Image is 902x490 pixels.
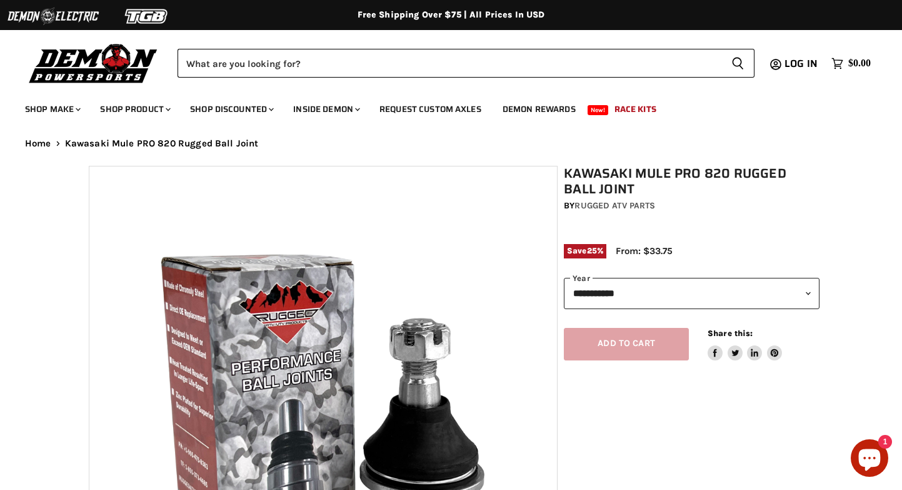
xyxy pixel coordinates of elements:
[65,138,259,149] span: Kawasaki Mule PRO 820 Rugged Ball Joint
[587,246,597,255] span: 25
[779,58,825,69] a: Log in
[370,96,491,122] a: Request Custom Axles
[721,49,754,78] button: Search
[493,96,585,122] a: Demon Rewards
[564,199,819,213] div: by
[848,58,871,69] span: $0.00
[708,328,782,361] aside: Share this:
[178,49,754,78] form: Product
[588,105,609,115] span: New!
[564,244,606,258] span: Save %
[574,200,655,211] a: Rugged ATV Parts
[91,96,178,122] a: Shop Product
[181,96,281,122] a: Shop Discounted
[605,96,666,122] a: Race Kits
[616,245,673,257] span: From: $33.75
[25,41,162,85] img: Demon Powersports
[284,96,368,122] a: Inside Demon
[564,166,819,197] h1: Kawasaki Mule PRO 820 Rugged Ball Joint
[100,4,194,28] img: TGB Logo 2
[708,329,753,338] span: Share this:
[784,56,818,71] span: Log in
[25,138,51,149] a: Home
[178,49,721,78] input: Search
[847,439,892,480] inbox-online-store-chat: Shopify online store chat
[16,96,88,122] a: Shop Make
[16,91,868,122] ul: Main menu
[825,54,877,73] a: $0.00
[564,278,819,309] select: year
[6,4,100,28] img: Demon Electric Logo 2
